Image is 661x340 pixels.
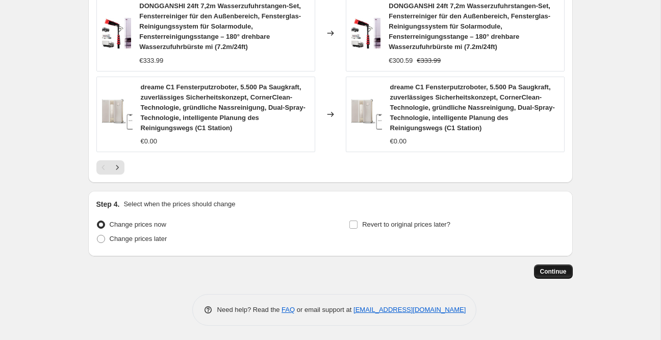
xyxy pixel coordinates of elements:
span: Continue [540,268,567,276]
p: Select when the prices should change [123,199,235,209]
span: Change prices now [110,221,166,228]
img: 611EWWscjfL._AC_SL1500_80x.jpg [102,99,133,130]
a: [EMAIL_ADDRESS][DOMAIN_NAME] [353,306,466,313]
span: Change prices later [110,235,167,242]
img: 71IzIUbgEUL._AC_SL1500_80x.jpg [102,18,132,48]
span: Need help? Read the [217,306,282,313]
a: FAQ [282,306,295,313]
span: dreame C1 Fensterputzroboter, 5.500 Pa Saugkraft, zuverlässiges Sicherheitskonzept, CornerClean-T... [390,83,555,132]
div: €0.00 [141,136,158,147]
h2: Step 4. [96,199,120,209]
button: Continue [534,264,573,279]
div: €300.59 [389,56,413,66]
span: Revert to original prices later? [362,221,450,228]
span: DONGGANSHI 24ft 7,2m Wasserzufuhrstangen-Set, Fensterreiniger für den Außenbereich, Fensterglas-R... [139,2,301,51]
span: or email support at [295,306,353,313]
span: dreame C1 Fensterputzroboter, 5.500 Pa Saugkraft, zuverlässiges Sicherheitskonzept, CornerClean-T... [141,83,306,132]
div: €333.99 [139,56,163,66]
nav: Pagination [96,160,124,175]
button: Next [110,160,124,175]
strike: €333.99 [417,56,441,66]
span: DONGGANSHI 24ft 7,2m Wasserzufuhrstangen-Set, Fensterreiniger für den Außenbereich, Fensterglas-R... [389,2,550,51]
div: €0.00 [390,136,407,147]
img: 611EWWscjfL._AC_SL1500_80x.jpg [351,99,382,130]
img: 71IzIUbgEUL._AC_SL1500_80x.jpg [351,18,381,48]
